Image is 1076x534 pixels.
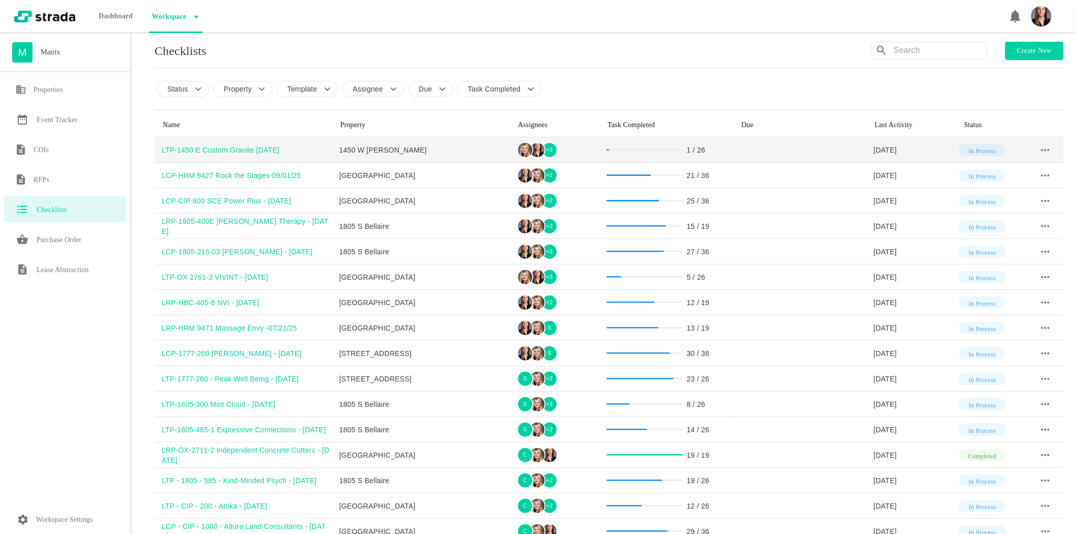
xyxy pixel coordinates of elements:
div: S [517,422,533,438]
h6: RFPs [34,174,49,186]
div: 1805 S Bellaire [339,399,510,409]
img: Maggie Keasling [530,321,545,335]
div: + 2 [542,167,558,184]
img: Ty Depies [518,245,532,259]
div: 19 / 26 [687,476,710,486]
p: Task Completed [468,84,521,94]
div: In Process [959,169,1006,182]
img: Ty Depies [518,194,532,208]
div: In Process [959,474,1006,487]
th: Toggle SortBy [956,113,1028,137]
div: [DATE] [874,450,956,460]
div: In Process [959,246,1006,258]
div: LTP-1805-300 Mint Cloud - [DATE] [162,399,332,409]
div: M [12,42,33,63]
div: LRP-1805-400E [PERSON_NAME] Therapy - [DATE] [162,216,332,236]
div: In Process [959,296,1006,309]
div: S [517,371,533,387]
h6: Matrix [41,46,61,58]
div: 12 / 19 [687,298,710,308]
th: Toggle SortBy [155,113,332,137]
div: LTP - CIP - 200 - Atoka - [DATE] [162,501,332,511]
div: + 2 [542,396,558,412]
div: In Process [959,398,1006,410]
div: [DATE] [874,323,956,333]
div: 1805 S Bellaire [339,476,510,486]
div: [DATE] [874,247,956,257]
img: Maggie Keasling [530,194,545,208]
div: 19 / 19 [687,450,710,460]
p: Workspace Settings [36,514,93,526]
div: S [517,396,533,412]
div: LTP-1450 E Custom Granite [DATE] [162,145,332,155]
button: Create new [1005,42,1064,60]
img: Ty Depies [518,168,532,183]
div: 1805 S Bellaire [339,247,510,257]
div: [GEOGRAPHIC_DATA] [339,298,510,308]
img: Ty Depies [518,346,532,361]
div: In Process [959,424,1006,436]
div: 13 / 19 [687,323,710,333]
div: 1805 S Bellaire [339,221,510,231]
p: Assignee [353,84,383,94]
div: + 2 [542,294,558,311]
div: Status [964,122,1020,129]
div: S [542,345,558,362]
img: Maggie Keasling [518,270,532,284]
div: [DATE] [874,374,956,384]
div: [GEOGRAPHIC_DATA] [339,450,510,460]
img: Headshot_Vertical.jpg [1031,6,1052,26]
div: + 2 [542,244,558,260]
th: Toggle SortBy [510,113,600,137]
h6: COIs [34,144,49,156]
div: [DATE] [874,196,956,206]
div: [DATE] [874,399,956,409]
div: [GEOGRAPHIC_DATA] [339,501,510,511]
div: 1 / 26 [687,145,706,155]
th: Toggle SortBy [866,113,956,137]
div: + 2 [542,472,558,489]
img: Maggie Keasling [530,499,545,513]
div: In Process [959,500,1006,512]
div: 25 / 36 [687,196,710,206]
div: LRP-OX-2711-2 Independent Concrete Cutters - [DATE] [162,445,332,465]
div: + 2 [542,218,558,234]
img: Maggie Keasling [530,423,545,437]
img: Maggie Keasling [530,245,545,259]
div: In Process [959,220,1006,232]
div: + 2 [542,371,558,387]
div: + 2 [542,422,558,438]
p: Status [167,84,188,94]
img: Maggie Keasling [530,448,545,462]
div: [DATE] [874,221,956,231]
div: [STREET_ADDRESS] [339,348,510,359]
div: LRP-HBC-405-6 NVI - [DATE] [162,298,332,308]
div: Name [163,122,324,129]
th: Toggle SortBy [733,113,866,137]
div: LCP-1805-215-03 [PERSON_NAME] - [DATE] [162,247,332,257]
div: [DATE] [874,348,956,359]
div: LCP-HRM 9427 Rock the Stages-09/01/25 [162,170,332,181]
img: Ty Depies [543,448,557,462]
div: 12 / 26 [687,501,710,511]
div: LCP-1777-260 [PERSON_NAME] - [DATE] [162,348,332,359]
p: Checklists [155,45,206,57]
div: 14 / 26 [687,425,710,435]
div: [DATE] [874,425,956,435]
p: Property [224,84,252,94]
h6: Checklists [37,204,67,216]
div: 1450 W [PERSON_NAME] [339,145,510,155]
div: In Process [959,322,1006,334]
img: Maggie Keasling [518,143,532,157]
h6: Purchase Order [37,234,81,246]
img: Ty Depies [530,270,545,284]
p: Dashboard [96,6,136,26]
div: + 3 [542,269,558,285]
img: Ty Depies [518,219,532,233]
div: [DATE] [874,170,956,181]
div: Task Completed [608,122,725,129]
th: Toggle SortBy [600,113,733,137]
div: [DATE] [874,145,956,155]
img: Maggie Keasling [530,295,545,310]
div: In Process [959,347,1006,360]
